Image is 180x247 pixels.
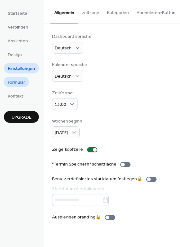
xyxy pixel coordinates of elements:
[8,65,35,72] span: Einstellungen
[4,35,32,46] a: Ansichten
[4,111,39,123] button: Upgrade
[52,33,92,40] div: Dashboard sprache
[55,129,68,137] span: [DATE]
[8,38,28,45] span: Ansichten
[55,44,72,53] span: Deutsch
[52,90,76,97] div: Zeitformat
[52,146,83,153] div: Zeige kopfzeile
[8,93,23,100] span: Kontakt
[8,52,22,58] span: Design
[52,161,116,168] div: "Termin Speichern" schaltfläche
[8,24,28,31] span: Verbinden
[52,62,87,68] div: Kalender sprache
[55,100,66,109] span: 13:00
[4,77,29,87] a: Formular
[12,114,32,121] span: Upgrade
[4,90,27,101] a: Kontakt
[55,72,72,81] span: Deutsch
[4,8,31,18] a: Startseite
[4,63,39,73] a: Einstellungen
[8,79,25,86] span: Formular
[4,49,26,60] a: Design
[4,21,32,32] a: Verbinden
[8,10,27,17] span: Startseite
[52,118,82,125] div: Wochenbeginn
